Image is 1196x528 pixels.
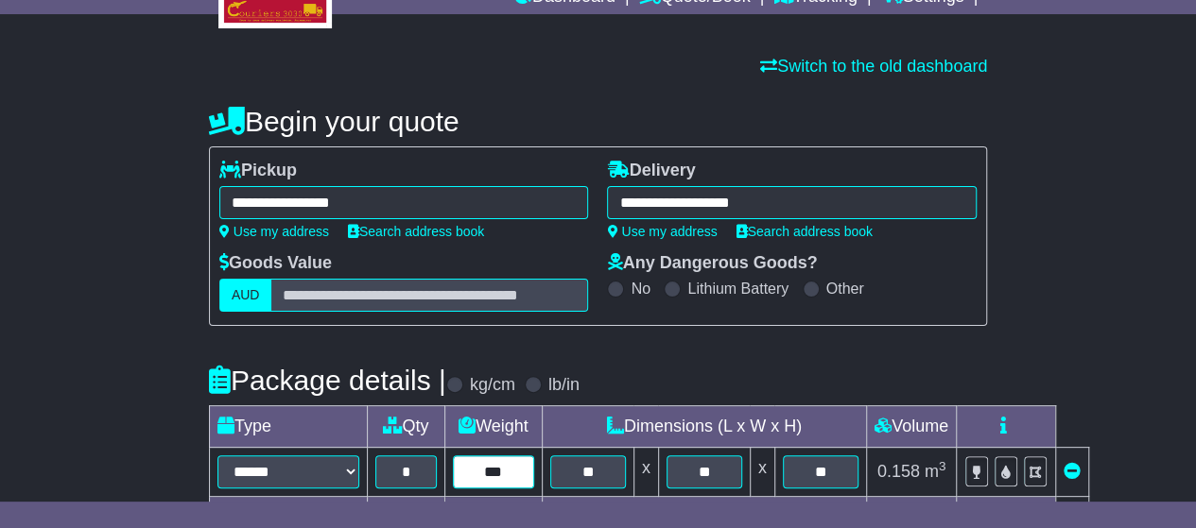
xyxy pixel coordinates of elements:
h4: Begin your quote [209,106,987,137]
label: Goods Value [219,253,332,274]
a: Search address book [737,224,873,239]
span: m [925,462,946,481]
a: Search address book [348,224,484,239]
label: Pickup [219,161,297,181]
td: Volume [866,406,956,448]
label: No [631,280,650,298]
label: AUD [219,279,272,312]
label: Delivery [607,161,695,181]
sup: 3 [939,459,946,473]
span: 0.158 [877,462,920,481]
td: x [633,448,658,497]
label: lb/in [548,375,580,396]
a: Switch to the old dashboard [760,57,987,76]
label: kg/cm [470,375,515,396]
a: Remove this item [1064,462,1081,481]
label: Lithium Battery [687,280,789,298]
label: Other [826,280,864,298]
td: Qty [367,406,444,448]
a: Use my address [607,224,717,239]
td: x [750,448,774,497]
td: Dimensions (L x W x H) [542,406,866,448]
td: Type [209,406,367,448]
td: Weight [444,406,542,448]
a: Use my address [219,224,329,239]
label: Any Dangerous Goods? [607,253,817,274]
h4: Package details | [209,365,446,396]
